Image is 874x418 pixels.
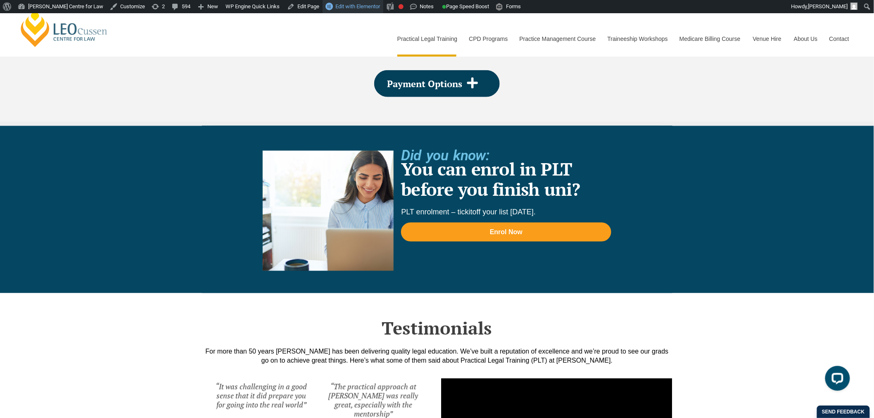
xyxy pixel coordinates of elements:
span: Payment Options [387,79,462,88]
a: CPD Programs [463,21,513,57]
span: PLT enrolment – tick [401,208,468,216]
span: [PERSON_NAME] [808,3,848,9]
div: “It was challenging in a good sense that it did prepare you for going into the real world” [216,382,307,409]
h2: Did you know: [401,155,489,156]
a: Practice Management Course [513,21,601,57]
h2: Testimonials [202,318,672,339]
a: Practical Legal Training [391,21,463,57]
a: You can enrol in PLT before you finish uni? [401,157,580,201]
span: Edit with Elementor [335,3,380,9]
a: Contact [823,21,855,57]
a: About Us [788,21,823,57]
a: Traineeship Workshops [601,21,673,57]
a: Venue Hire [747,21,788,57]
iframe: LiveChat chat widget [819,363,853,397]
a: [PERSON_NAME] Centre for Law [19,9,110,48]
span: it [469,208,473,216]
span: off your list [DATE]. [473,208,536,216]
div: For more than 50 years [PERSON_NAME] has been delivering quality legal education. We’ve built a r... [202,347,672,366]
span: Enrol Now [490,229,522,235]
a: Enrol Now [401,223,611,242]
a: Medicare Billing Course [673,21,747,57]
div: Focus keyphrase not set [399,4,404,9]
